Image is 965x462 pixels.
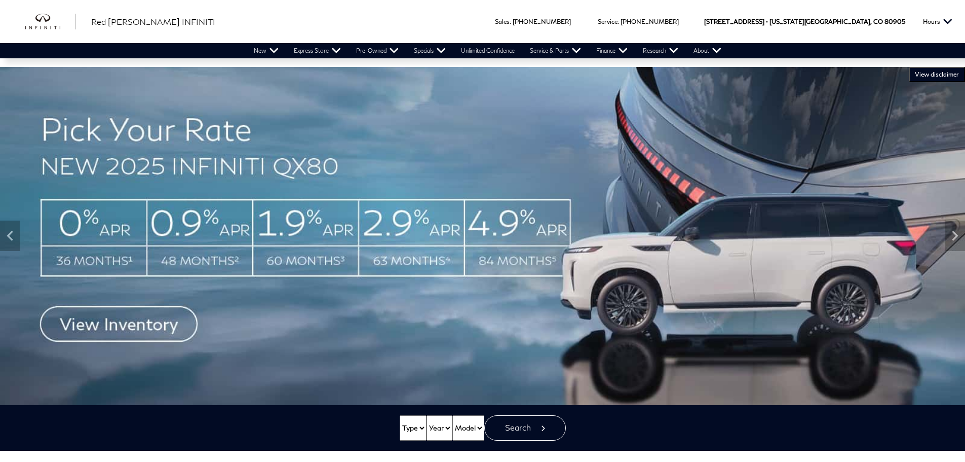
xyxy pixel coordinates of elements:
[704,18,905,25] a: [STREET_ADDRESS] • [US_STATE][GEOGRAPHIC_DATA], CO 80905
[513,18,571,25] a: [PHONE_NUMBER]
[598,18,617,25] span: Service
[510,18,511,25] span: :
[406,43,453,58] a: Specials
[91,17,215,26] span: Red [PERSON_NAME] INFINITI
[246,43,286,58] a: New
[621,18,679,25] a: [PHONE_NUMBER]
[495,18,510,25] span: Sales
[427,415,452,441] select: Vehicle Year
[589,43,635,58] a: Finance
[453,43,522,58] a: Unlimited Confidence
[484,415,566,441] button: Search
[915,70,959,79] span: VIEW DISCLAIMER
[686,43,729,58] a: About
[91,16,215,28] a: Red [PERSON_NAME] INFINITI
[522,43,589,58] a: Service & Parts
[246,43,729,58] nav: Main Navigation
[349,43,406,58] a: Pre-Owned
[25,14,76,30] img: INFINITI
[635,43,686,58] a: Research
[286,43,349,58] a: Express Store
[25,14,76,30] a: infiniti
[400,415,427,441] select: Vehicle Type
[617,18,619,25] span: :
[909,67,965,82] button: VIEW DISCLAIMER
[452,415,484,441] select: Vehicle Model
